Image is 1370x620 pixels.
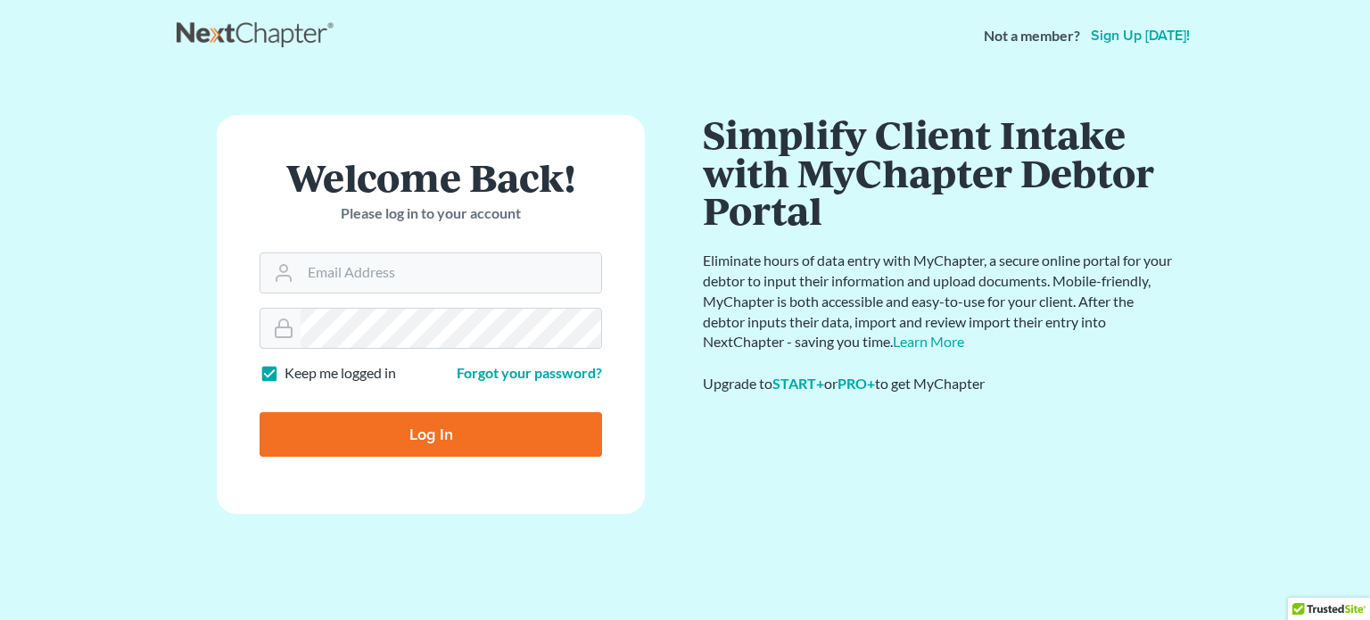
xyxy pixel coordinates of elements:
p: Eliminate hours of data entry with MyChapter, a secure online portal for your debtor to input the... [703,251,1176,352]
h1: Welcome Back! [260,158,602,196]
a: PRO+ [838,375,875,392]
a: START+ [772,375,824,392]
a: Sign up [DATE]! [1087,29,1193,43]
strong: Not a member? [984,26,1080,46]
input: Log In [260,412,602,457]
p: Please log in to your account [260,203,602,224]
div: Upgrade to or to get MyChapter [703,374,1176,394]
a: Forgot your password? [457,364,602,381]
h1: Simplify Client Intake with MyChapter Debtor Portal [703,115,1176,229]
a: Learn More [893,333,964,350]
input: Email Address [301,253,601,293]
label: Keep me logged in [285,363,396,384]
